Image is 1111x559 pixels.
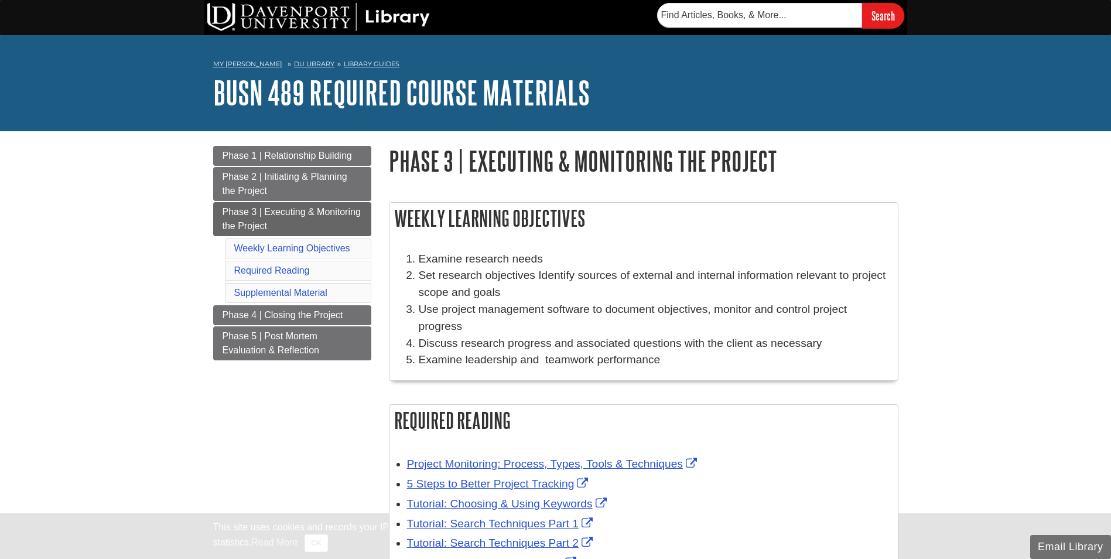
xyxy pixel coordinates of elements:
[213,146,371,360] div: Guide Page Menu
[213,167,371,201] a: Phase 2 | Initiating & Planning the Project
[223,207,361,231] span: Phase 3 | Executing & Monitoring the Project
[407,458,700,470] a: Link opens in new window
[389,405,898,436] h2: Required Reading
[407,537,596,549] a: Link opens in new window
[344,60,399,68] a: Library Guides
[305,534,327,552] button: Close
[213,146,371,166] a: Phase 1 | Relationship Building
[657,3,862,28] input: Find Articles, Books, & More...
[657,3,904,28] form: Searches DU Library's articles, books, and more
[419,335,892,352] li: Discuss research progress and associated questions with the client as necessary
[389,146,898,176] h1: Phase 3 | Executing & Monitoring the Project
[419,267,892,301] li: Set research objectives Identify sources of external and internal information relevant to project...
[213,326,371,360] a: Phase 5 | Post Mortem Evaluation & Reflection
[207,3,430,31] img: DU Library
[213,305,371,325] a: Phase 4 | Closing the Project
[1030,535,1111,559] button: Email Library
[223,151,352,161] span: Phase 1 | Relationship Building
[389,203,898,234] h2: Weekly Learning Objectives
[213,59,282,69] a: My [PERSON_NAME]
[223,310,343,320] span: Phase 4 | Closing the Project
[223,331,319,355] span: Phase 5 | Post Mortem Evaluation & Reflection
[223,172,347,196] span: Phase 2 | Initiating & Planning the Project
[234,265,310,275] a: Required Reading
[407,517,596,530] a: Link opens in new window
[213,74,590,111] a: BUSN 489 Required Course Materials
[407,478,592,490] a: Link opens in new window
[419,352,892,369] li: Examine leadership and teamwork performance
[419,301,892,335] li: Use project management software to document objectives, monitor and control project progress
[407,497,610,510] a: Link opens in new window
[213,202,371,236] a: Phase 3 | Executing & Monitoring the Project
[234,243,350,253] a: Weekly Learning Objectives
[419,251,892,268] li: Examine research needs
[234,288,327,298] a: Supplemental Material
[213,56,898,75] nav: breadcrumb
[213,520,898,552] div: This site uses cookies and records your IP address for usage statistics. Additionally, we use Goo...
[294,60,334,68] a: DU Library
[251,537,298,547] a: Read More
[862,3,904,28] input: Search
